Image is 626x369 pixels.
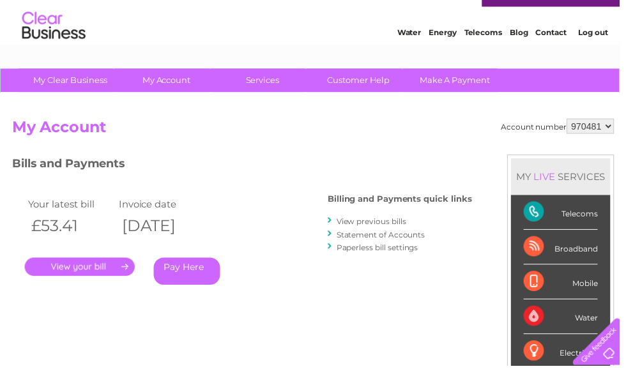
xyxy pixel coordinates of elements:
a: Log out [584,54,614,64]
a: Customer Help [310,69,415,93]
a: My Clear Business [19,69,124,93]
div: Account number [506,119,620,135]
a: Water [401,54,425,64]
div: Water [529,302,604,337]
a: Statement of Accounts [340,232,429,241]
a: Make A Payment [407,69,512,93]
td: Invoice date [117,197,209,215]
a: Pay Here [155,260,222,287]
a: Energy [433,54,461,64]
a: Contact [541,54,572,64]
a: Paperless bill settings [340,245,422,254]
a: Telecoms [469,54,507,64]
img: logo.png [22,33,87,72]
a: View previous bills [340,218,410,228]
div: LIVE [537,172,563,184]
h3: Bills and Payments [12,156,477,178]
h4: Billing and Payments quick links [331,196,477,206]
td: Your latest bill [25,197,117,215]
div: Broadband [529,232,604,267]
div: Mobile [529,267,604,302]
a: Services [213,69,318,93]
div: MY SERVICES [516,160,616,196]
a: My Account [116,69,221,93]
div: Clear Business is a trading name of Verastar Limited (registered in [GEOGRAPHIC_DATA] No. 3667643... [12,7,616,62]
a: . [25,260,136,278]
div: Telecoms [529,197,604,232]
h2: My Account [12,119,620,144]
th: £53.41 [25,215,117,241]
th: [DATE] [117,215,209,241]
a: 0333 014 3131 [385,6,473,22]
a: Blog [515,54,533,64]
